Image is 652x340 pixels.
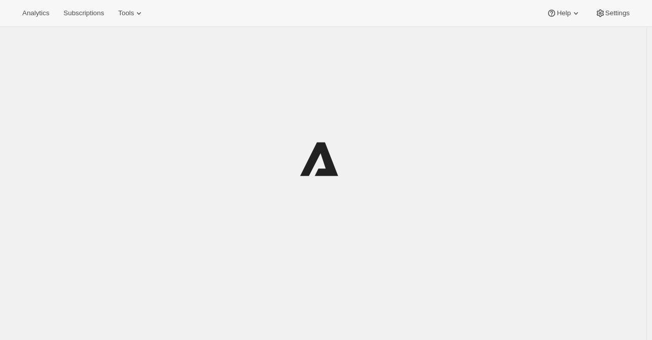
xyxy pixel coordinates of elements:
[16,6,55,20] button: Analytics
[22,9,49,17] span: Analytics
[57,6,110,20] button: Subscriptions
[589,6,636,20] button: Settings
[557,9,570,17] span: Help
[112,6,150,20] button: Tools
[540,6,587,20] button: Help
[605,9,630,17] span: Settings
[63,9,104,17] span: Subscriptions
[118,9,134,17] span: Tools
